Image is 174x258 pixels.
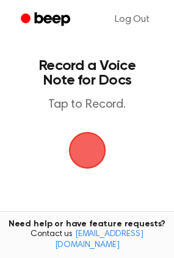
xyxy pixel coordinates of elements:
span: Contact us [7,229,167,251]
p: Tap to Record. [22,97,152,113]
img: Beep Logo [69,132,106,169]
a: Beep [12,8,81,32]
a: [EMAIL_ADDRESS][DOMAIN_NAME] [55,230,143,249]
a: Log Out [103,5,162,34]
h1: Record a Voice Note for Docs [22,58,152,88]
